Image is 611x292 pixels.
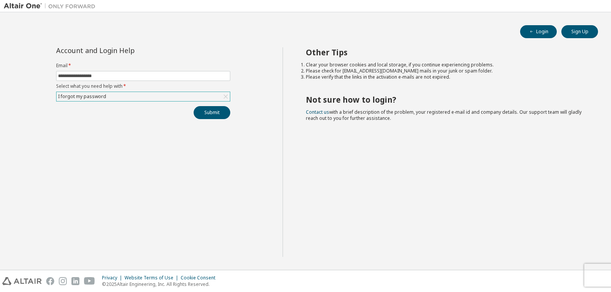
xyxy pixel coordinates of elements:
img: youtube.svg [84,277,95,285]
img: facebook.svg [46,277,54,285]
label: Email [56,63,230,69]
p: © 2025 Altair Engineering, Inc. All Rights Reserved. [102,281,220,287]
h2: Other Tips [306,47,585,57]
li: Please check for [EMAIL_ADDRESS][DOMAIN_NAME] mails in your junk or spam folder. [306,68,585,74]
div: Cookie Consent [181,275,220,281]
button: Submit [194,106,230,119]
li: Clear your browser cookies and local storage, if you continue experiencing problems. [306,62,585,68]
button: Login [520,25,557,38]
div: I forgot my password [57,92,230,101]
span: with a brief description of the problem, your registered e-mail id and company details. Our suppo... [306,109,582,121]
button: Sign Up [561,25,598,38]
div: Account and Login Help [56,47,196,53]
div: Privacy [102,275,124,281]
img: instagram.svg [59,277,67,285]
img: linkedin.svg [71,277,79,285]
img: Altair One [4,2,99,10]
a: Contact us [306,109,329,115]
div: Website Terms of Use [124,275,181,281]
label: Select what you need help with [56,83,230,89]
div: I forgot my password [57,92,107,101]
h2: Not sure how to login? [306,95,585,105]
img: altair_logo.svg [2,277,42,285]
li: Please verify that the links in the activation e-mails are not expired. [306,74,585,80]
